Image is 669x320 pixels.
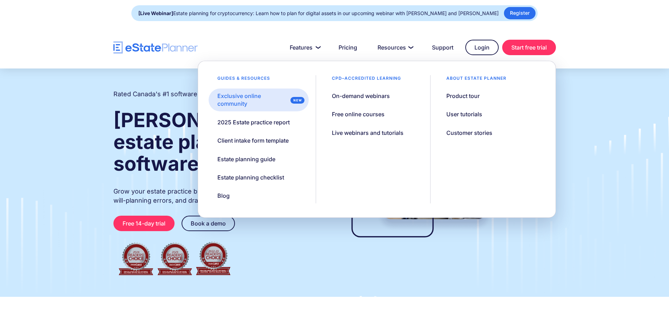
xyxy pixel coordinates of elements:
div: Guides & resources [209,75,279,85]
div: Product tour [446,92,480,100]
div: Estate planning checklist [217,174,284,181]
a: Free online courses [323,107,393,122]
a: Pricing [330,40,366,54]
a: Estate planning guide [209,152,284,166]
a: Client intake form template [209,133,297,148]
strong: [PERSON_NAME] and estate planning software [113,108,320,176]
div: Estate planning for cryptocurrency: Learn how to plan for digital assets in our upcoming webinar ... [138,8,499,18]
a: Start free trial [502,40,556,55]
div: Estate planning guide [217,155,275,163]
div: Free online courses [332,110,385,118]
a: Book a demo [182,216,235,231]
a: Free 14-day trial [113,216,175,231]
div: Client intake form template [217,137,289,144]
div: User tutorials [446,110,482,118]
a: User tutorials [438,107,491,122]
h2: Rated Canada's #1 software for estate practitioners [113,90,268,99]
a: Support [424,40,462,54]
a: Customer stories [438,125,501,140]
strong: [Live Webinar] [138,10,173,16]
a: 2025 Estate practice report [209,115,299,130]
a: Exclusive online community [209,89,309,111]
div: Live webinars and tutorials [332,129,404,137]
div: Exclusive online community [217,92,288,108]
a: On-demand webinars [323,89,399,103]
p: Grow your estate practice by streamlining client intake, reducing will-planning errors, and draft... [113,187,321,205]
div: 2025 Estate practice report [217,118,290,126]
a: Product tour [438,89,488,103]
a: Blog [209,188,238,203]
a: Features [281,40,327,54]
div: CPD–accredited learning [323,75,410,85]
div: About estate planner [438,75,515,85]
div: On-demand webinars [332,92,390,100]
a: Login [465,40,499,55]
a: home [113,41,198,54]
div: Blog [217,192,230,200]
a: Live webinars and tutorials [323,125,412,140]
a: Resources [369,40,420,54]
div: Customer stories [446,129,492,137]
a: Estate planning checklist [209,170,293,185]
a: Register [504,7,536,19]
